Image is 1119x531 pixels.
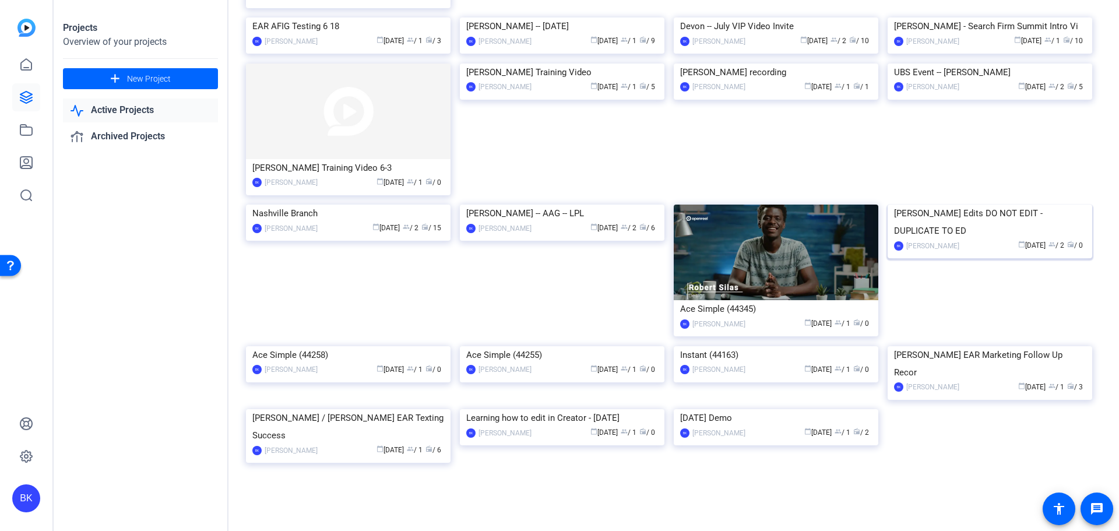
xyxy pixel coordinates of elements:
div: BK [680,365,689,374]
span: / 1 [407,446,423,454]
span: radio [1067,82,1074,89]
span: [DATE] [590,224,618,232]
span: / 1 [853,83,869,91]
span: [DATE] [372,224,400,232]
mat-icon: message [1090,502,1104,516]
span: radio [425,445,432,452]
span: radio [639,223,646,230]
div: [PERSON_NAME] [478,427,532,439]
span: [DATE] [590,365,618,374]
span: radio [425,36,432,43]
div: [PERSON_NAME] [906,240,959,252]
span: / 6 [639,224,655,232]
span: [DATE] [804,319,832,328]
span: radio [849,36,856,43]
span: radio [639,36,646,43]
div: [DATE] Demo [680,409,872,427]
span: / 1 [407,37,423,45]
div: [PERSON_NAME] [692,81,745,93]
span: radio [1067,241,1074,248]
span: radio [1063,36,1070,43]
div: [PERSON_NAME] / [PERSON_NAME] EAR Texting Success [252,409,444,444]
span: [DATE] [590,428,618,437]
div: BK [466,82,476,92]
div: [PERSON_NAME] [692,364,745,375]
div: [PERSON_NAME] -- [DATE] [466,17,658,35]
div: [PERSON_NAME] [906,381,959,393]
span: calendar_today [590,223,597,230]
span: group [835,428,842,435]
div: [PERSON_NAME] [265,177,318,188]
div: BK [12,484,40,512]
span: group [621,223,628,230]
div: BK [466,365,476,374]
div: Ace Simple (44255) [466,346,658,364]
span: / 0 [1067,241,1083,249]
span: / 0 [425,178,441,187]
span: / 2 [1048,241,1064,249]
div: Instant (44163) [680,346,872,364]
span: / 5 [1067,83,1083,91]
span: radio [853,82,860,89]
span: / 1 [621,83,636,91]
span: calendar_today [590,365,597,372]
a: Archived Projects [63,125,218,149]
div: BK [894,82,903,92]
span: / 0 [639,365,655,374]
span: / 2 [1048,83,1064,91]
span: calendar_today [590,36,597,43]
span: / 1 [835,319,850,328]
div: BK [466,37,476,46]
span: / 0 [853,365,869,374]
span: group [621,365,628,372]
span: group [1048,82,1055,89]
div: [PERSON_NAME] - Search Firm Summit Intro Vi [894,17,1086,35]
span: group [621,82,628,89]
div: BK [252,37,262,46]
span: [DATE] [804,428,832,437]
div: EAR AFIG Testing 6 18 [252,17,444,35]
span: / 1 [1048,383,1064,391]
div: [PERSON_NAME] [478,364,532,375]
div: [PERSON_NAME] [692,427,745,439]
div: [PERSON_NAME] [692,36,745,47]
span: [DATE] [1018,241,1046,249]
div: Projects [63,21,218,35]
div: [PERSON_NAME] [906,36,959,47]
span: [DATE] [376,446,404,454]
span: calendar_today [1018,382,1025,389]
span: group [1044,36,1051,43]
span: group [621,36,628,43]
span: radio [421,223,428,230]
div: [PERSON_NAME] Edits DO NOT EDIT - DUPLICATE TO ED [894,205,1086,240]
div: [PERSON_NAME] Training Video [466,64,658,81]
span: [DATE] [804,365,832,374]
span: radio [639,82,646,89]
div: BK [252,224,262,233]
div: [PERSON_NAME] [265,223,318,234]
span: / 2 [621,224,636,232]
div: BK [680,82,689,92]
div: [PERSON_NAME] [478,81,532,93]
span: / 1 [621,365,636,374]
span: / 1 [835,83,850,91]
span: [DATE] [590,83,618,91]
span: group [831,36,838,43]
span: / 0 [425,365,441,374]
div: BK [680,37,689,46]
div: UBS Event -- [PERSON_NAME] [894,64,1086,81]
div: [PERSON_NAME] [906,81,959,93]
span: calendar_today [804,365,811,372]
span: [DATE] [804,83,832,91]
span: calendar_today [800,36,807,43]
span: / 9 [639,37,655,45]
div: [PERSON_NAME] EAR Marketing Follow Up Recor [894,346,1086,381]
span: calendar_today [590,82,597,89]
span: / 3 [425,37,441,45]
div: [PERSON_NAME] recording [680,64,872,81]
span: group [403,223,410,230]
div: [PERSON_NAME] -- AAG -- LPL [466,205,658,222]
a: Active Projects [63,99,218,122]
span: radio [639,428,646,435]
span: / 10 [849,37,869,45]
